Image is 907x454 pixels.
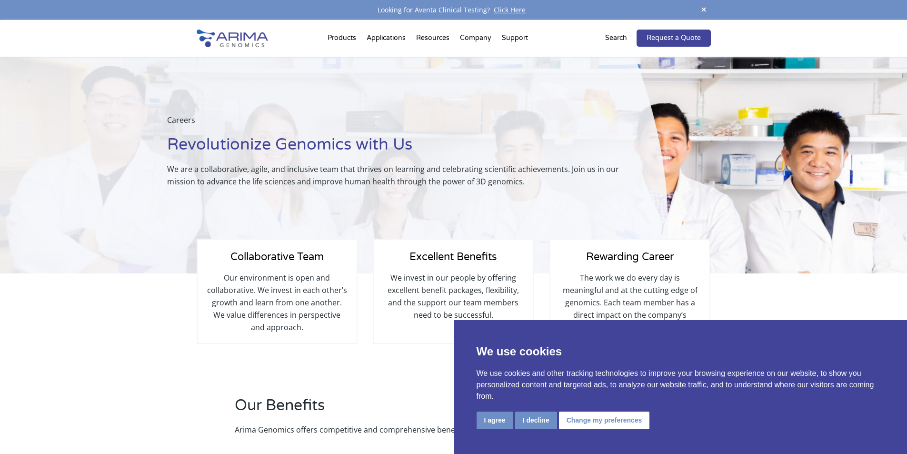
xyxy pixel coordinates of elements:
p: We use cookies [477,343,885,360]
img: Arima-Genomics-logo [197,30,268,47]
p: Our environment is open and collaborative. We invest in each other’s growth and learn from one an... [207,272,347,333]
p: Search [605,32,627,44]
p: The work we do every day is meaningful and at the cutting edge of genomics. Each team member has ... [560,272,700,333]
button: I agree [477,412,513,429]
span: Rewarding Career [586,251,674,263]
p: We invest in our people by offering excellent benefit packages, flexibility, and the support our ... [383,272,523,321]
p: Careers [167,114,644,134]
span: Collaborative Team [230,251,324,263]
a: Click Here [490,5,529,14]
button: Change my preferences [559,412,650,429]
button: I decline [515,412,557,429]
p: We use cookies and other tracking technologies to improve your browsing experience on our website... [477,368,885,402]
span: Excellent Benefits [409,251,497,263]
p: We are a collaborative, agile, and inclusive team that thrives on learning and celebrating scient... [167,163,644,188]
div: Looking for Aventa Clinical Testing? [197,4,711,16]
h2: Our Benefits [235,395,575,424]
p: Arima Genomics offers competitive and comprehensive benefits. [235,424,575,436]
h1: Revolutionize Genomics with Us [167,134,644,163]
a: Request a Quote [637,30,711,47]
